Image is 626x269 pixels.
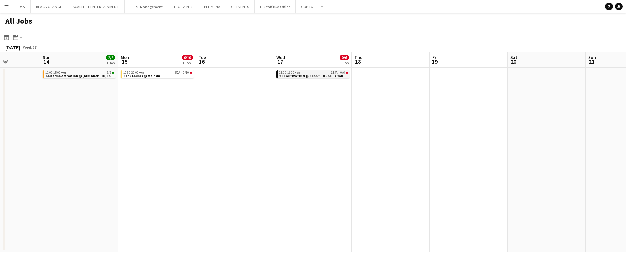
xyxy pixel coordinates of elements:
span: 11:00-15:00 [45,71,66,74]
span: 0/10 [183,71,189,74]
span: Fri [432,54,438,60]
button: L.I.P.S Management [125,0,168,13]
span: 15 [120,58,129,65]
span: 20 [509,58,517,65]
span: 115A [331,71,338,74]
span: Sun [588,54,596,60]
span: TEC ACTIVATION @ BEAST HOUSE - RIYADH [279,74,346,78]
a: 11:00-15:00+032/2Galderma Activation @ [GEOGRAPHIC_DATA] Narjis View [45,70,114,78]
div: • [279,71,348,74]
div: 11:00-15:00+032/2Galderma Activation @ [GEOGRAPHIC_DATA] Narjis View [43,70,116,80]
span: Tue [199,54,206,60]
span: 19 [431,58,438,65]
span: 18 [353,58,363,65]
span: 0/6 [340,71,345,74]
span: 16 [198,58,206,65]
span: 52A [175,71,180,74]
button: SCARLETT ENTERTAINMENT [67,0,125,13]
span: 0/6 [340,55,349,60]
span: Thu [354,54,363,60]
div: [DATE] [5,44,20,51]
span: Sat [510,54,517,60]
div: 1 Job [340,61,349,65]
button: GL EVENTS [226,0,255,13]
div: 1 Job [106,61,115,65]
div: 1 Job [182,61,193,65]
button: RAA [13,0,31,13]
a: 11:00-16:00+03115A•0/6TEC ACTIVATION @ BEAST HOUSE - RIYADH [279,70,348,78]
span: Mon [121,54,129,60]
span: 2/2 [106,55,115,60]
span: 0/6 [346,72,348,74]
span: Wed [276,54,285,60]
span: 0/10 [190,72,192,74]
span: Galderma Activation @ Riyadh Narjis View [45,74,133,78]
button: BLACK ORANGE [31,0,67,13]
div: 11:00-16:00+03115A•0/6TEC ACTIVATION @ BEAST HOUSE - RIYADH [276,70,350,80]
button: PFL MENA [199,0,226,13]
span: 17 [276,58,285,65]
span: 10:30-20:00 [123,71,144,74]
span: 2/2 [107,71,111,74]
div: 10:30-20:00+0352A•0/10Bank Launch @ Malham [121,70,194,80]
button: TEC EVENTS [168,0,199,13]
span: Week 37 [22,45,38,50]
span: 2/2 [112,72,114,74]
span: 0/10 [182,55,193,60]
span: +03 [61,70,66,74]
span: 21 [587,58,596,65]
a: 10:30-20:00+0352A•0/10Bank Launch @ Malham [123,70,192,78]
span: 14 [42,58,51,65]
button: FL Staff KSA Office [255,0,296,13]
span: Sun [43,54,51,60]
div: • [123,71,192,74]
span: +03 [294,70,300,74]
span: 11:00-16:00 [279,71,300,74]
button: COP 16 [296,0,318,13]
span: +03 [139,70,144,74]
span: Bank Launch @ Malham [123,74,160,78]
